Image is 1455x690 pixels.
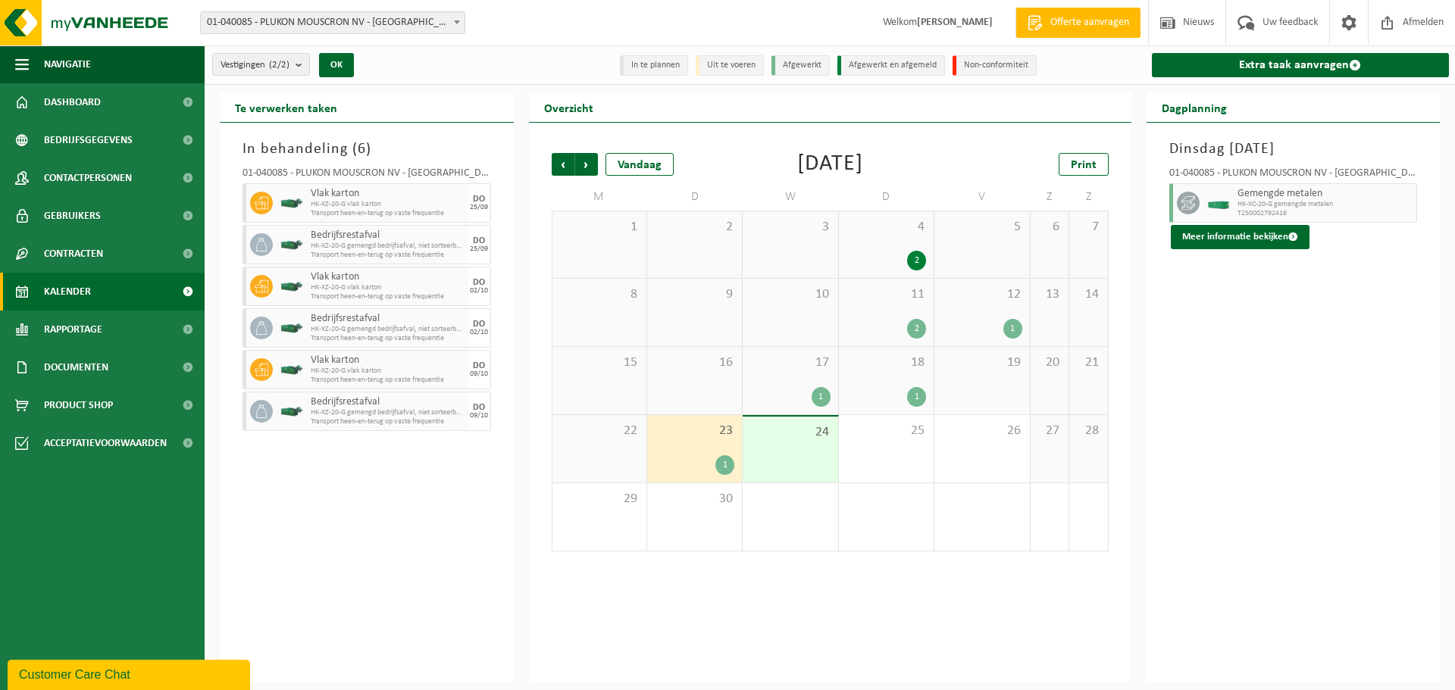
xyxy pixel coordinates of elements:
[311,188,465,200] span: Vlak karton
[473,403,485,412] div: DO
[1238,200,1413,209] span: HK-XC-20-G gemengde metalen
[44,121,133,159] span: Bedrijfsgegevens
[280,239,303,251] img: HK-XZ-20-GN-03
[837,55,945,76] li: Afgewerkt en afgemeld
[1069,183,1108,211] td: Z
[575,153,598,176] span: Volgende
[655,354,734,371] span: 16
[839,183,934,211] td: D
[311,313,465,325] span: Bedrijfsrestafval
[620,55,688,76] li: In te plannen
[655,423,734,439] span: 23
[1038,354,1061,371] span: 20
[1047,15,1133,30] span: Offerte aanvragen
[44,348,108,386] span: Documenten
[473,320,485,329] div: DO
[1077,286,1100,303] span: 14
[200,11,465,34] span: 01-040085 - PLUKON MOUSCRON NV - MOESKROEN
[212,53,310,76] button: Vestigingen(2/2)
[470,204,488,211] div: 25/09
[44,235,103,273] span: Contracten
[221,54,289,76] span: Vestigingen
[201,12,465,33] span: 01-040085 - PLUKON MOUSCRON NV - MOESKROEN
[942,354,1022,371] span: 19
[605,153,674,176] div: Vandaag
[1077,219,1100,236] span: 7
[242,138,491,161] h3: In behandeling ( )
[311,408,465,417] span: HK-XZ-20-G gemengd bedrijfsafval, niet sorteerbaar
[1169,168,1418,183] div: 01-040085 - PLUKON MOUSCRON NV - [GEOGRAPHIC_DATA]
[1038,286,1061,303] span: 13
[311,334,465,343] span: Transport heen-en-terug op vaste frequentie
[953,55,1037,76] li: Non-conformiteit
[750,286,830,303] span: 10
[560,286,639,303] span: 8
[552,183,647,211] td: M
[358,142,366,157] span: 6
[44,311,102,348] span: Rapportage
[560,354,639,371] span: 15
[846,219,926,236] span: 4
[1071,159,1097,171] span: Print
[907,387,926,407] div: 1
[470,370,488,378] div: 09/10
[311,271,465,283] span: Vlak karton
[473,278,485,287] div: DO
[311,200,465,209] span: HK-XZ-20-G vlak karton
[1059,153,1109,176] a: Print
[473,195,485,204] div: DO
[552,153,574,176] span: Vorige
[1031,183,1069,211] td: Z
[1077,423,1100,439] span: 28
[470,412,488,420] div: 09/10
[1207,198,1230,209] img: HK-XC-20-GN-00
[1147,92,1242,122] h2: Dagplanning
[1169,138,1418,161] h3: Dinsdag [DATE]
[743,183,838,211] td: W
[1238,188,1413,200] span: Gemengde metalen
[470,245,488,253] div: 25/09
[311,376,465,385] span: Transport heen-en-terug op vaste frequentie
[812,387,831,407] div: 1
[1003,319,1022,339] div: 1
[1038,219,1061,236] span: 6
[917,17,993,28] strong: [PERSON_NAME]
[1015,8,1141,38] a: Offerte aanvragen
[269,60,289,70] count: (2/2)
[280,364,303,376] img: HK-XZ-20-GN-03
[242,168,491,183] div: 01-040085 - PLUKON MOUSCRON NV - [GEOGRAPHIC_DATA]
[560,219,639,236] span: 1
[846,423,926,439] span: 25
[750,424,830,441] span: 24
[696,55,764,76] li: Uit te voeren
[655,286,734,303] span: 9
[846,286,926,303] span: 11
[655,491,734,507] span: 30
[280,198,303,209] img: HK-XZ-20-GN-03
[311,229,465,242] span: Bedrijfsrestafval
[846,354,926,371] span: 18
[470,329,488,336] div: 02/10
[942,286,1022,303] span: 12
[8,657,253,690] iframe: chat widget
[311,354,465,367] span: Vlak karton
[1152,53,1450,77] a: Extra taak aanvragen
[311,209,465,218] span: Transport heen-en-terug op vaste frequentie
[44,159,132,197] span: Contactpersonen
[529,92,609,122] h2: Overzicht
[44,386,113,424] span: Product Shop
[907,319,926,339] div: 2
[907,251,926,270] div: 2
[473,236,485,245] div: DO
[44,45,91,83] span: Navigatie
[942,423,1022,439] span: 26
[934,183,1030,211] td: V
[280,406,303,417] img: HK-XZ-20-GN-03
[319,53,354,77] button: OK
[715,455,734,475] div: 1
[1171,225,1309,249] button: Meer informatie bekijken
[942,219,1022,236] span: 5
[470,287,488,295] div: 02/10
[311,417,465,426] span: Transport heen-en-terug op vaste frequentie
[797,153,863,176] div: [DATE]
